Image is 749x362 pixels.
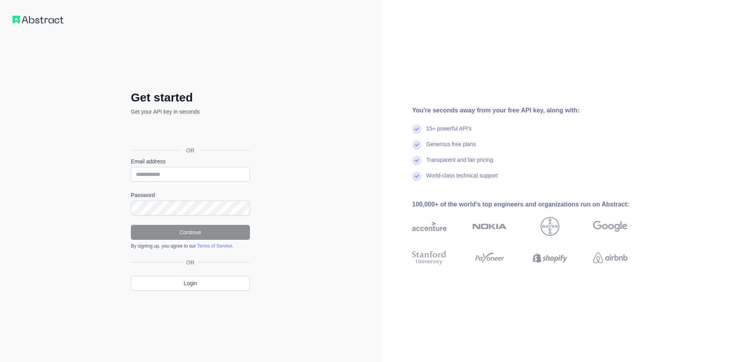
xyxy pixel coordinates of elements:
[131,108,250,116] p: Get your API key in seconds
[131,225,250,240] button: Continue
[412,249,447,266] img: stanford university
[131,157,250,165] label: Email address
[412,156,422,165] img: check mark
[593,249,628,266] img: airbnb
[131,90,250,105] h2: Get started
[127,124,252,141] iframe: Botão Iniciar sessão com o Google
[183,259,198,266] span: OR
[472,217,507,236] img: nokia
[472,249,507,266] img: payoneer
[412,200,653,209] div: 100,000+ of the world's top engineers and organizations run on Abstract:
[180,147,201,154] span: OR
[13,16,63,24] img: Workflow
[426,125,472,140] div: 15+ powerful API's
[541,217,559,236] img: bayer
[412,125,422,134] img: check mark
[197,243,232,249] a: Terms of Service
[412,106,653,115] div: You're seconds away from your free API key, along with:
[131,276,250,291] a: Login
[412,217,447,236] img: accenture
[426,156,493,172] div: Transparent and fair pricing
[412,140,422,150] img: check mark
[131,243,250,249] div: By signing up, you agree to our .
[426,140,476,156] div: Generous free plans
[131,191,250,199] label: Password
[426,172,498,187] div: World-class technical support
[533,249,567,266] img: shopify
[593,217,628,236] img: google
[412,172,422,181] img: check mark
